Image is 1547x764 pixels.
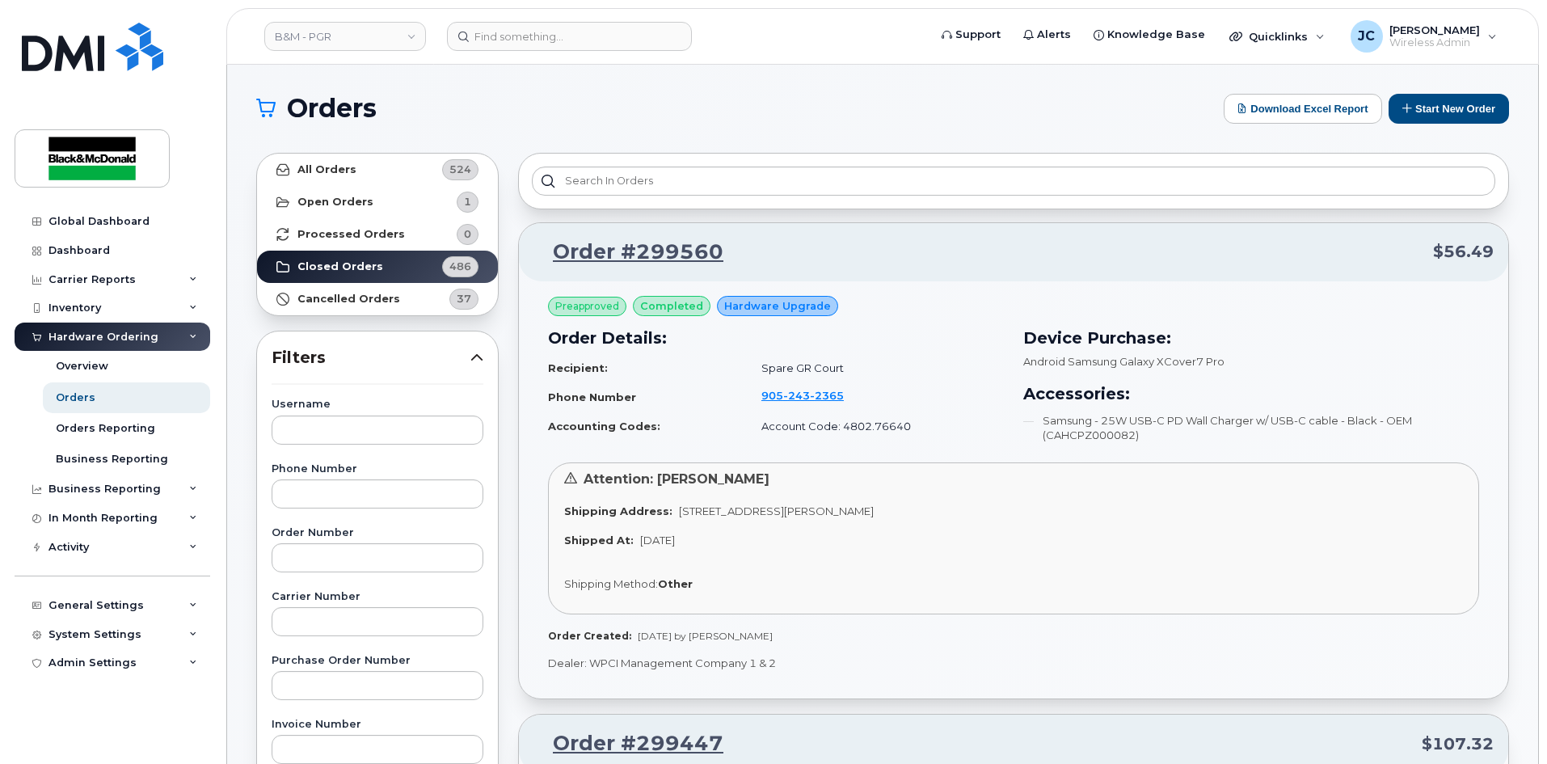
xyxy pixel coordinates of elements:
span: Android Samsung Galaxy XCover7 Pro [1023,355,1225,368]
strong: Phone Number [548,390,636,403]
label: Username [272,399,483,410]
span: 2365 [810,389,844,402]
a: Open Orders1 [257,186,498,218]
strong: Open Orders [297,196,373,209]
span: 37 [457,291,471,306]
h3: Device Purchase: [1023,326,1479,350]
span: Shipping Method: [564,577,658,590]
h3: Order Details: [548,326,1004,350]
span: [DATE] by [PERSON_NAME] [638,630,773,642]
label: Phone Number [272,464,483,475]
strong: Cancelled Orders [297,293,400,306]
a: Closed Orders486 [257,251,498,283]
span: completed [640,298,703,314]
td: Spare GR Court [747,354,1004,382]
span: 524 [449,162,471,177]
span: 905 [761,389,844,402]
strong: Shipped At: [564,534,634,547]
span: $107.32 [1422,732,1494,756]
strong: Other [658,577,693,590]
h3: Accessories: [1023,382,1479,406]
button: Start New Order [1389,94,1509,124]
a: Order #299560 [533,238,723,267]
li: Samsung - 25W USB-C PD Wall Charger w/ USB-C cable - Black - OEM (CAHCPZ000082) [1023,413,1479,443]
span: 1 [464,194,471,209]
a: Processed Orders0 [257,218,498,251]
a: 9052432365 [761,389,863,402]
a: Cancelled Orders37 [257,283,498,315]
a: Order #299447 [533,729,723,758]
a: All Orders524 [257,154,498,186]
span: Preapproved [555,299,619,314]
span: Attention: [PERSON_NAME] [584,471,769,487]
input: Search in orders [532,167,1495,196]
span: Hardware Upgrade [724,298,831,314]
span: [STREET_ADDRESS][PERSON_NAME] [679,504,874,517]
label: Carrier Number [272,592,483,602]
strong: Closed Orders [297,260,383,273]
span: 486 [449,259,471,274]
td: Account Code: 4802.76640 [747,412,1004,441]
strong: Accounting Codes: [548,420,660,433]
label: Purchase Order Number [272,656,483,666]
span: 0 [464,226,471,242]
p: Dealer: WPCI Management Company 1 & 2 [548,656,1479,671]
strong: Processed Orders [297,228,405,241]
span: Filters [272,346,470,369]
strong: All Orders [297,163,356,176]
strong: Order Created: [548,630,631,642]
button: Download Excel Report [1224,94,1382,124]
span: $56.49 [1433,240,1494,264]
label: Order Number [272,528,483,538]
span: 243 [783,389,810,402]
span: [DATE] [640,534,675,547]
strong: Shipping Address: [564,504,672,517]
strong: Recipient: [548,361,608,374]
span: Orders [287,96,377,120]
label: Invoice Number [272,720,483,730]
